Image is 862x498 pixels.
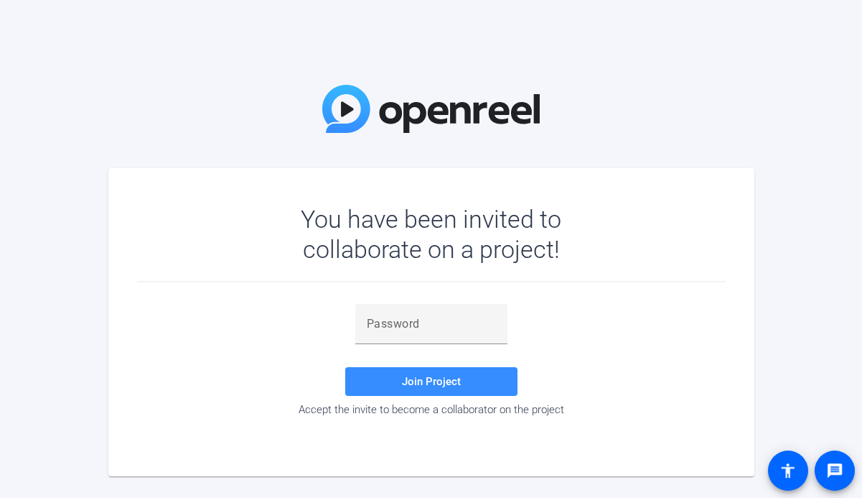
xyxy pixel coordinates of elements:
div: You have been invited to collaborate on a project! [259,204,603,264]
button: Join Project [345,367,517,396]
input: Password [367,315,496,333]
mat-icon: message [826,462,843,479]
mat-icon: accessibility [779,462,797,479]
img: OpenReel Logo [322,85,540,133]
div: Accept the invite to become a collaborator on the project [137,403,726,416]
span: Join Project [402,375,461,388]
